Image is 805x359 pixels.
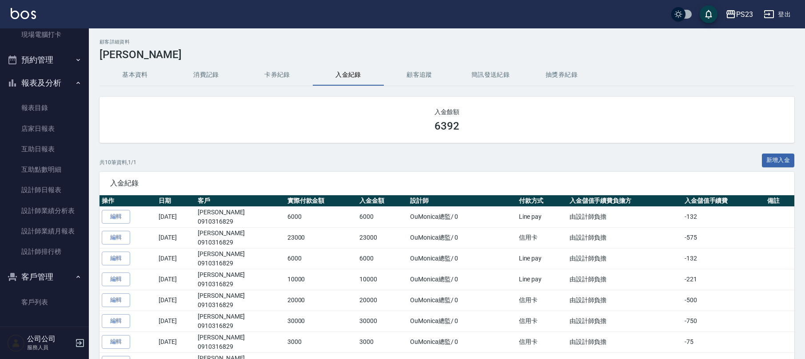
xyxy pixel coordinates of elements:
[195,248,285,269] td: [PERSON_NAME]
[198,280,283,289] p: 0910316829
[4,241,85,262] a: 設計師排行榜
[110,107,784,116] h2: 入金餘額
[4,24,85,45] a: 現場電腦打卡
[517,331,567,352] td: 信用卡
[100,64,171,86] button: 基本資料
[4,159,85,180] a: 互助點數明細
[408,269,517,290] td: OuMonica總監 / 0
[198,259,283,268] p: 0910316829
[357,290,408,311] td: 20000
[285,311,357,331] td: 30000
[700,5,717,23] button: save
[102,293,130,307] a: 編輯
[567,248,682,269] td: 由設計師負擔
[11,8,36,19] img: Logo
[27,335,72,343] h5: 公司公司
[682,248,765,269] td: -132
[762,154,795,167] button: 新增入金
[408,206,517,227] td: OuMonica總監 / 0
[765,195,794,207] th: 備註
[285,227,357,248] td: 23000
[682,311,765,331] td: -750
[198,300,283,310] p: 0910316829
[102,335,130,349] a: 編輯
[102,272,130,286] a: 編輯
[156,248,195,269] td: [DATE]
[526,64,597,86] button: 抽獎券紀錄
[7,334,25,352] img: Person
[4,48,85,71] button: 預約管理
[285,269,357,290] td: 10000
[156,269,195,290] td: [DATE]
[100,39,794,45] h2: 顧客詳細資料
[357,269,408,290] td: 10000
[4,118,85,139] a: 店家日報表
[455,64,526,86] button: 簡訊發送紀錄
[4,201,85,221] a: 設計師業績分析表
[408,195,517,207] th: 設計師
[357,331,408,352] td: 3000
[102,210,130,224] a: 編輯
[682,290,765,311] td: -500
[195,331,285,352] td: [PERSON_NAME]
[357,227,408,248] td: 23000
[285,206,357,227] td: 6000
[408,227,517,248] td: OuMonica總監 / 0
[110,179,784,188] span: 入金紀錄
[285,248,357,269] td: 6000
[195,195,285,207] th: 客戶
[384,64,455,86] button: 顧客追蹤
[567,195,682,207] th: 入金儲值手續費負擔方
[408,248,517,269] td: OuMonica總監 / 0
[567,331,682,352] td: 由設計師負擔
[4,180,85,200] a: 設計師日報表
[156,290,195,311] td: [DATE]
[156,227,195,248] td: [DATE]
[171,64,242,86] button: 消費記錄
[682,227,765,248] td: -575
[357,195,408,207] th: 入金金額
[408,331,517,352] td: OuMonica總監 / 0
[156,195,195,207] th: 日期
[682,195,765,207] th: 入金儲值手續費
[195,227,285,248] td: [PERSON_NAME]
[102,314,130,328] a: 編輯
[4,221,85,241] a: 設計師業績月報表
[517,311,567,331] td: 信用卡
[517,248,567,269] td: Line pay
[198,342,283,351] p: 0910316829
[195,311,285,331] td: [PERSON_NAME]
[357,248,408,269] td: 6000
[682,269,765,290] td: -221
[736,9,753,20] div: PS23
[285,195,357,207] th: 實際付款金額
[567,311,682,331] td: 由設計師負擔
[195,269,285,290] td: [PERSON_NAME]
[722,5,757,24] button: PS23
[198,321,283,331] p: 0910316829
[357,311,408,331] td: 30000
[517,269,567,290] td: Line pay
[198,217,283,226] p: 0910316829
[198,238,283,247] p: 0910316829
[195,206,285,227] td: [PERSON_NAME]
[313,64,384,86] button: 入金紀錄
[102,231,130,245] a: 編輯
[434,120,459,132] h3: 6392
[102,252,130,265] a: 編輯
[285,290,357,311] td: 20000
[4,139,85,159] a: 互助日報表
[100,158,136,166] p: 共 10 筆資料, 1 / 1
[100,48,794,61] h3: [PERSON_NAME]
[408,290,517,311] td: OuMonica總監 / 0
[567,290,682,311] td: 由設計師負擔
[242,64,313,86] button: 卡券紀錄
[567,227,682,248] td: 由設計師負擔
[567,269,682,290] td: 由設計師負擔
[4,265,85,288] button: 客戶管理
[156,206,195,227] td: [DATE]
[27,343,72,351] p: 服務人員
[285,331,357,352] td: 3000
[4,71,85,95] button: 報表及分析
[156,311,195,331] td: [DATE]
